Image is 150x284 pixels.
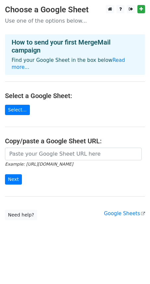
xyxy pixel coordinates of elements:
p: Use one of the options below... [5,17,145,24]
input: Next [5,174,22,185]
h4: Copy/paste a Google Sheet URL: [5,137,145,145]
a: Select... [5,105,30,115]
h4: How to send your first MergeMail campaign [12,38,138,54]
h4: Select a Google Sheet: [5,92,145,100]
h3: Choose a Google Sheet [5,5,145,15]
a: Need help? [5,210,37,220]
p: Find your Google Sheet in the box below [12,57,138,71]
input: Paste your Google Sheet URL here [5,148,142,160]
a: Read more... [12,57,125,70]
small: Example: [URL][DOMAIN_NAME] [5,162,73,167]
a: Google Sheets [104,211,145,216]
